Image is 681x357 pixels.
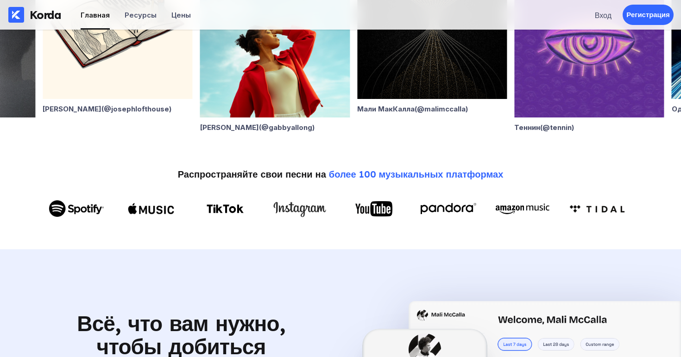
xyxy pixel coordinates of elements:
[81,11,110,19] ya-tr-span: Главная
[111,105,169,113] ya-tr-span: josephlofthouse
[569,205,625,213] img: Амазонка
[312,123,315,132] ya-tr-span: )
[171,11,191,19] ya-tr-span: Цены
[125,11,157,19] ya-tr-span: Ресурсы
[329,168,503,180] ya-tr-span: более 100 музыкальных платформах
[43,105,101,113] ya-tr-span: [PERSON_NAME]
[415,105,424,113] ya-tr-span: (@
[514,123,540,132] ya-tr-span: Теннин
[466,105,468,113] ya-tr-span: )
[421,203,476,214] img: Пандора
[357,105,415,113] ya-tr-span: Мали МакКалла
[259,123,269,132] ya-tr-span: (@
[540,123,550,132] ya-tr-span: (@
[572,123,574,132] ya-tr-span: )
[207,204,244,213] img: Тик - ток
[623,5,674,25] a: Регистрация
[626,10,669,19] ya-tr-span: Регистрация
[272,199,328,219] img: Instagram
[178,168,326,180] ya-tr-span: Распространяйте свои песни на
[355,201,392,216] img: YouTube
[101,105,111,113] ya-tr-span: (@
[30,8,61,22] ya-tr-span: Korda
[128,196,174,222] img: Apple Music
[200,123,259,132] ya-tr-span: [PERSON_NAME]
[495,201,550,216] img: Амазонка
[550,123,572,132] ya-tr-span: tennin
[424,105,466,113] ya-tr-span: malimccalla
[169,105,171,113] ya-tr-span: )
[49,200,104,217] img: Spotify
[595,11,612,20] ya-tr-span: Вход
[269,123,312,132] ya-tr-span: gabbyallong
